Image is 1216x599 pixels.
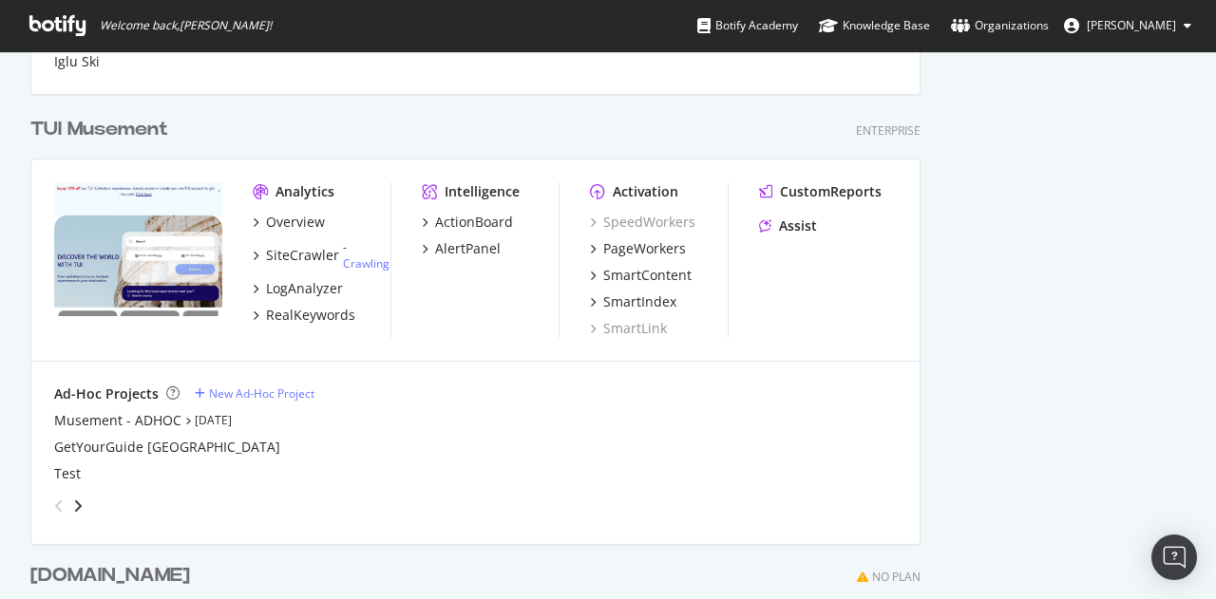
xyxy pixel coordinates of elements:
a: Musement - ADHOC [54,411,181,430]
a: PageWorkers [590,239,686,258]
div: Analytics [275,182,334,201]
div: SiteCrawler [266,246,339,265]
img: musement.com [54,182,222,317]
div: Overview [266,213,325,232]
a: Assist [759,216,817,235]
div: Ad-Hoc Projects [54,384,159,403]
div: SmartIndex [603,292,676,311]
span: Welcome back, [PERSON_NAME] ! [100,18,272,33]
div: CustomReports [780,182,882,201]
a: GetYourGuide [GEOGRAPHIC_DATA] [54,438,280,457]
div: angle-left [47,491,71,521]
a: Test [54,464,81,483]
a: [DATE] [195,412,232,428]
div: angle-right [71,496,85,515]
a: [DOMAIN_NAME] [30,562,198,590]
div: SmartContent [603,266,692,285]
div: LogAnalyzer [266,279,343,298]
div: TUI Musement [30,116,168,143]
div: Knowledge Base [819,16,930,35]
a: SmartLink [590,319,667,338]
a: SiteCrawler- Crawling [253,239,389,271]
div: Organizations [951,16,1049,35]
a: New Ad-Hoc Project [195,385,314,402]
a: ActionBoard [422,213,513,232]
button: [PERSON_NAME] [1049,10,1206,41]
div: Activation [613,182,678,201]
div: New Ad-Hoc Project [209,385,314,402]
a: Crawling [343,255,389,271]
div: RealKeywords [266,306,355,325]
a: SpeedWorkers [590,213,695,232]
div: No Plan [872,569,921,585]
a: SmartContent [590,266,692,285]
span: Gabriele Frau [1087,17,1176,33]
a: CustomReports [759,182,882,201]
a: LogAnalyzer [253,279,343,298]
div: AlertPanel [435,239,501,258]
div: Open Intercom Messenger [1151,534,1197,580]
a: Overview [253,213,325,232]
a: TUI Musement [30,116,176,143]
div: ActionBoard [435,213,513,232]
div: [DOMAIN_NAME] [30,562,190,590]
div: Botify Academy [697,16,798,35]
div: PageWorkers [603,239,686,258]
div: - [343,239,389,271]
a: Iglu Ski [54,52,100,71]
div: Assist [779,216,817,235]
a: AlertPanel [422,239,501,258]
div: Enterprise [856,122,921,139]
div: Intelligence [445,182,520,201]
a: RealKeywords [253,306,355,325]
a: SmartIndex [590,292,676,311]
